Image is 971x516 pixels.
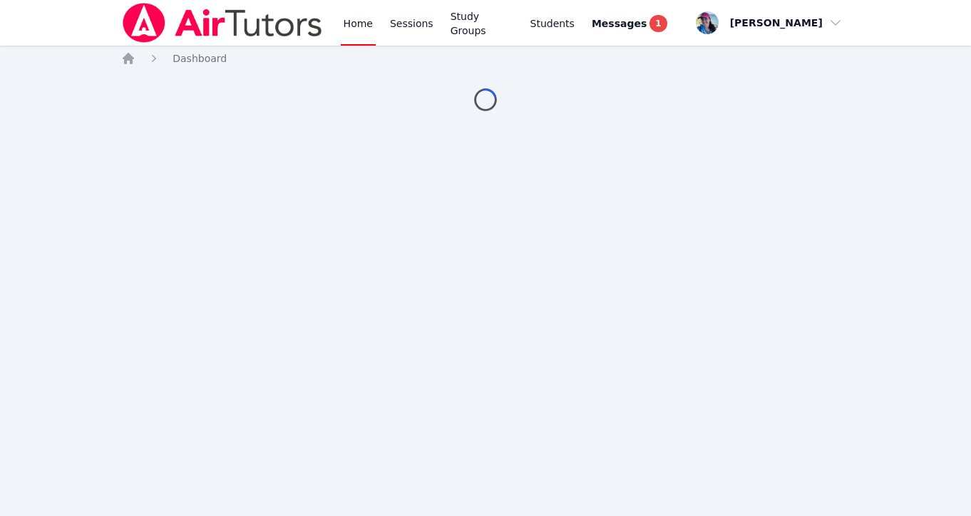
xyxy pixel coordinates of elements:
[592,16,647,31] span: Messages
[173,51,227,66] a: Dashboard
[649,15,667,32] span: 1
[121,3,323,43] img: Air Tutors
[173,53,227,64] span: Dashboard
[121,51,850,66] nav: Breadcrumb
